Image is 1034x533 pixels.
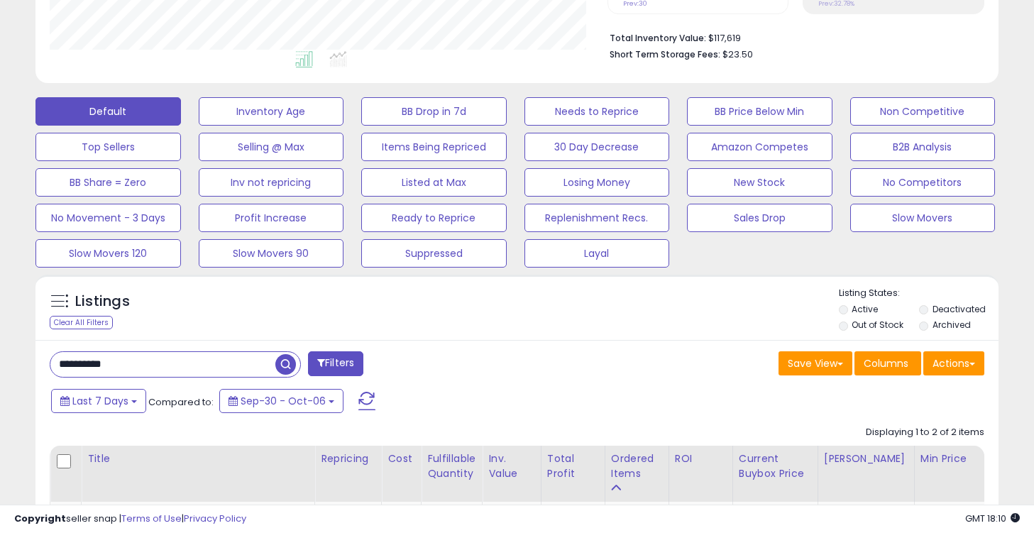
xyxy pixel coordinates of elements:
[35,133,181,161] button: Top Sellers
[850,97,996,126] button: Non Competitive
[524,239,670,268] button: Layal
[610,48,720,60] b: Short Term Storage Fees:
[839,287,999,300] p: Listing States:
[850,133,996,161] button: B2B Analysis
[687,204,832,232] button: Sales Drop
[824,451,908,466] div: [PERSON_NAME]
[965,512,1020,525] span: 2025-10-14 18:10 GMT
[852,319,903,331] label: Out of Stock
[14,512,246,526] div: seller snap | |
[72,394,128,408] span: Last 7 Days
[524,133,670,161] button: 30 Day Decrease
[199,204,344,232] button: Profit Increase
[739,451,812,481] div: Current Buybox Price
[199,239,344,268] button: Slow Movers 90
[547,451,599,481] div: Total Profit
[50,316,113,329] div: Clear All Filters
[87,451,309,466] div: Title
[524,168,670,197] button: Losing Money
[675,451,727,466] div: ROI
[361,168,507,197] button: Listed at Max
[920,451,994,466] div: Min Price
[779,351,852,375] button: Save View
[321,451,375,466] div: Repricing
[199,97,344,126] button: Inventory Age
[361,204,507,232] button: Ready to Reprice
[923,351,984,375] button: Actions
[35,97,181,126] button: Default
[387,451,415,466] div: Cost
[852,303,878,315] label: Active
[199,133,344,161] button: Selling @ Max
[524,204,670,232] button: Replenishment Recs.
[35,239,181,268] button: Slow Movers 120
[864,356,908,370] span: Columns
[361,133,507,161] button: Items Being Repriced
[427,451,476,481] div: Fulfillable Quantity
[850,204,996,232] button: Slow Movers
[610,28,974,45] li: $117,619
[51,389,146,413] button: Last 7 Days
[866,426,984,439] div: Displaying 1 to 2 of 2 items
[687,133,832,161] button: Amazon Competes
[219,389,343,413] button: Sep-30 - Oct-06
[199,168,344,197] button: Inv not repricing
[35,168,181,197] button: BB Share = Zero
[148,395,214,409] span: Compared to:
[308,351,363,376] button: Filters
[722,48,753,61] span: $23.50
[14,512,66,525] strong: Copyright
[854,351,921,375] button: Columns
[687,168,832,197] button: New Stock
[933,319,971,331] label: Archived
[361,97,507,126] button: BB Drop in 7d
[184,512,246,525] a: Privacy Policy
[75,292,130,312] h5: Listings
[241,394,326,408] span: Sep-30 - Oct-06
[610,32,706,44] b: Total Inventory Value:
[933,303,986,315] label: Deactivated
[121,512,182,525] a: Terms of Use
[850,168,996,197] button: No Competitors
[35,204,181,232] button: No Movement - 3 Days
[361,239,507,268] button: Suppressed
[488,451,534,481] div: Inv. value
[687,97,832,126] button: BB Price Below Min
[524,97,670,126] button: Needs to Reprice
[611,451,663,481] div: Ordered Items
